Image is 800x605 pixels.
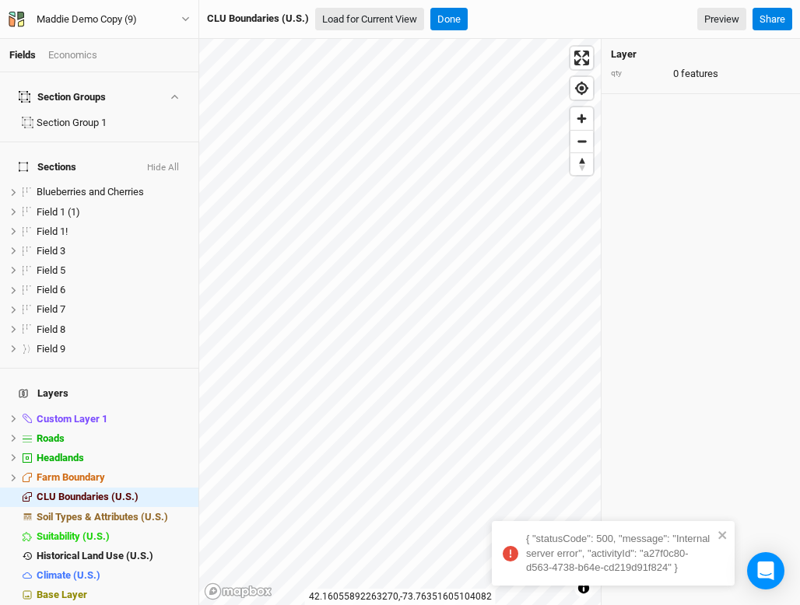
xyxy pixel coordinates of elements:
[37,569,100,581] span: Climate (U.S.)
[570,77,593,100] button: Find my location
[570,152,593,175] button: Reset bearing to north
[37,206,189,219] div: Field 1 (1)
[37,569,189,582] div: Climate (U.S.)
[37,589,87,600] span: Base Layer
[146,163,180,173] button: Hide All
[8,11,191,28] button: Maddie Demo Copy (9)
[37,284,65,296] span: Field 6
[611,48,791,61] h4: Layer
[747,552,784,589] div: Open Intercom Messenger
[37,12,137,27] div: Maddie Demo Copy (9)
[37,452,189,464] div: Headlands
[526,532,713,575] div: { "statusCode": 500, "message": "Internal server error", "activityId": "a27f0c80-d563-4738-b64e-c...
[9,49,36,61] a: Fields
[37,186,189,198] div: Blueberries and Cherries
[570,130,593,152] button: Zoom out
[37,303,65,315] span: Field 7
[570,47,593,69] button: Enter fullscreen
[48,48,97,62] div: Economics
[37,264,65,276] span: Field 5
[9,378,189,409] h4: Layers
[37,226,189,238] div: Field 1!
[697,8,746,31] a: Preview
[37,432,189,445] div: Roads
[611,67,791,81] div: 0
[19,91,106,103] div: Section Groups
[430,8,468,31] button: Done
[37,550,153,561] span: Historical Land Use (U.S.)
[37,550,189,562] div: Historical Land Use (U.S.)
[37,323,189,336] div: Field 8
[37,511,189,523] div: Soil Types & Attributes (U.S.)
[611,68,665,79] div: qty
[305,589,496,605] div: 42.16055892263270 , -73.76351605104082
[570,107,593,130] button: Zoom in
[37,245,189,257] div: Field 3
[37,245,65,257] span: Field 3
[37,186,144,198] span: Blueberries and Cherries
[753,8,792,31] button: Share
[37,303,189,316] div: Field 7
[570,131,593,152] span: Zoom out
[37,226,68,237] span: Field 1!
[37,323,65,335] span: Field 8
[37,117,189,129] div: Section Group 1
[167,92,181,102] button: Show section groups
[37,471,189,484] div: Farm Boundary
[718,527,728,541] button: close
[19,161,76,173] span: Sections
[37,206,80,218] span: Field 1 (1)
[37,343,65,355] span: Field 9
[37,530,110,542] span: Suitability (U.S.)
[37,452,84,463] span: Headlands
[37,589,189,601] div: Base Layer
[37,284,189,296] div: Field 6
[37,413,107,425] span: Custom Layer 1
[37,530,189,543] div: Suitability (U.S.)
[204,582,272,600] a: Mapbox logo
[199,39,601,605] canvas: Map
[37,511,168,523] span: Soil Types & Attributes (U.S.)
[207,12,309,26] div: CLU Boundaries (U.S.)
[681,67,718,81] span: features
[37,432,65,444] span: Roads
[37,413,189,425] div: Custom Layer 1
[37,491,139,502] span: CLU Boundaries (U.S.)
[37,343,189,355] div: Field 9
[37,264,189,277] div: Field 5
[37,471,105,483] span: Farm Boundary
[37,491,189,503] div: CLU Boundaries (U.S.)
[315,8,424,31] button: Load for Current View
